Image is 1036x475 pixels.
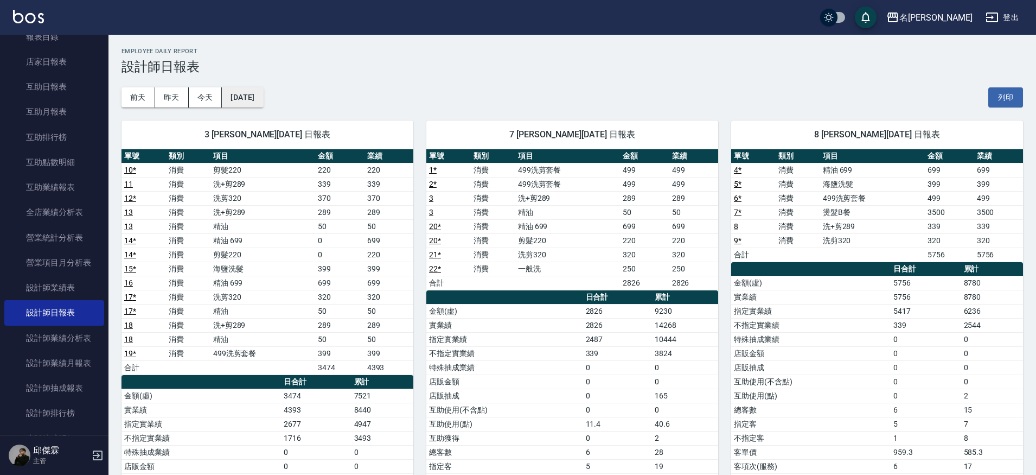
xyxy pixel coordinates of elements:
[925,149,974,163] th: 金額
[891,389,961,403] td: 0
[820,149,925,163] th: 項目
[426,332,583,346] td: 指定實業績
[121,360,166,375] td: 合計
[925,233,974,248] td: 320
[731,360,891,375] td: 店販抽成
[210,262,316,276] td: 海鹽洗髮
[315,304,364,318] td: 50
[166,262,210,276] td: 消費
[351,403,413,417] td: 8440
[210,233,316,248] td: 精油 699
[364,304,413,318] td: 50
[426,445,583,459] td: 總客數
[891,262,961,276] th: 日合計
[426,360,583,375] td: 特殊抽成業績
[364,346,413,360] td: 399
[429,194,433,202] a: 3
[426,417,583,431] td: 互助使用(點)
[4,326,104,351] a: 設計師業績分析表
[652,403,718,417] td: 0
[166,332,210,346] td: 消費
[426,318,583,332] td: 實業績
[731,375,891,389] td: 互助使用(不含點)
[471,262,515,276] td: 消費
[281,403,351,417] td: 4393
[925,219,974,233] td: 339
[471,248,515,262] td: 消費
[583,360,652,375] td: 0
[669,191,718,205] td: 289
[315,332,364,346] td: 50
[974,191,1023,205] td: 499
[33,456,88,466] p: 主管
[222,87,263,107] button: [DATE]
[166,346,210,360] td: 消費
[426,149,718,290] table: a dense table
[364,233,413,248] td: 699
[891,290,961,304] td: 5756
[281,445,351,459] td: 0
[471,149,515,163] th: 類別
[620,163,669,177] td: 499
[315,149,364,163] th: 金額
[652,304,718,318] td: 9230
[166,304,210,318] td: 消費
[583,290,652,305] th: 日合計
[961,389,1023,403] td: 2
[776,219,820,233] td: 消費
[351,445,413,459] td: 0
[652,375,718,389] td: 0
[652,459,718,473] td: 19
[4,426,104,451] a: 店販抽成明細
[515,205,621,219] td: 精油
[583,304,652,318] td: 2826
[961,262,1023,276] th: 累計
[135,129,400,140] span: 3 [PERSON_NAME][DATE] 日報表
[124,222,133,231] a: 13
[925,177,974,191] td: 399
[471,219,515,233] td: 消費
[961,304,1023,318] td: 6236
[124,208,133,217] a: 13
[731,459,891,473] td: 客項次(服務)
[882,7,977,29] button: 名[PERSON_NAME]
[974,233,1023,248] td: 320
[961,375,1023,389] td: 0
[364,191,413,205] td: 370
[281,431,351,445] td: 1716
[583,431,652,445] td: 0
[351,431,413,445] td: 3493
[731,318,891,332] td: 不指定實業績
[731,304,891,318] td: 指定實業績
[210,290,316,304] td: 洗剪320
[961,276,1023,290] td: 8780
[652,431,718,445] td: 2
[315,205,364,219] td: 289
[961,346,1023,360] td: 0
[4,24,104,49] a: 報表目錄
[33,445,88,456] h5: 邱傑霖
[669,149,718,163] th: 業績
[776,205,820,219] td: 消費
[583,346,652,360] td: 339
[351,375,413,389] th: 累計
[210,149,316,163] th: 項目
[4,351,104,376] a: 設計師業績月報表
[351,459,413,473] td: 0
[583,318,652,332] td: 2826
[961,360,1023,375] td: 0
[364,248,413,262] td: 220
[974,248,1023,262] td: 5756
[891,304,961,318] td: 5417
[891,346,961,360] td: 0
[121,149,413,375] table: a dense table
[210,276,316,290] td: 精油 699
[166,233,210,248] td: 消費
[731,403,891,417] td: 總客數
[124,321,133,330] a: 18
[426,389,583,403] td: 店販抽成
[731,417,891,431] td: 指定客
[731,346,891,360] td: 店販金額
[315,191,364,205] td: 370
[351,389,413,403] td: 7521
